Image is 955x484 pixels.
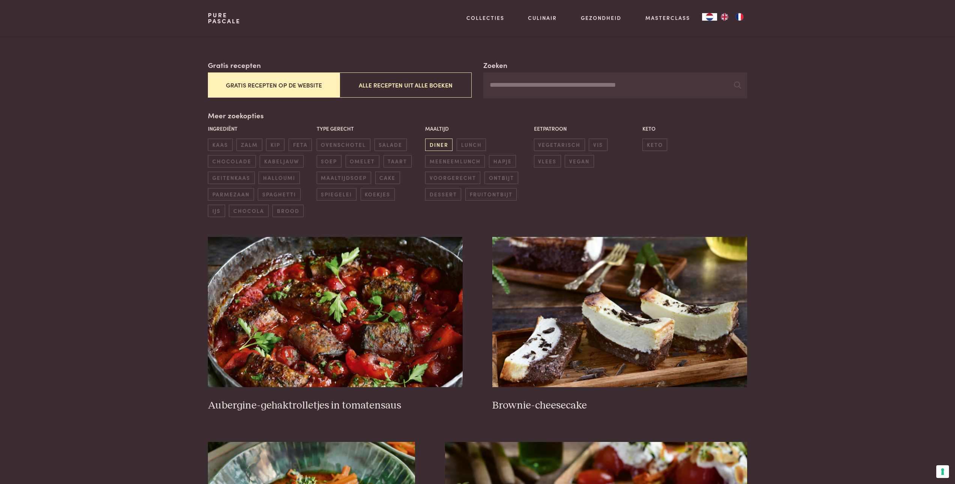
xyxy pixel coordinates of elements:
[208,237,462,387] img: Aubergine-gehaktrolletjes in tomatensaus
[425,172,480,184] span: voorgerecht
[581,14,621,22] a: Gezondheid
[260,155,303,167] span: kabeljauw
[236,139,262,151] span: zalm
[483,60,507,71] label: Zoeken
[289,139,312,151] span: feta
[208,399,462,412] h3: Aubergine-gehaktrolletjes in tomatensaus
[317,188,356,201] span: spiegelei
[936,465,949,478] button: Uw voorkeuren voor toestemming voor trackingtechnologieën
[384,155,412,167] span: taart
[565,155,594,167] span: vegan
[534,139,585,151] span: vegetarisch
[528,14,557,22] a: Culinair
[208,205,225,217] span: ijs
[259,172,299,184] span: halloumi
[465,188,517,201] span: fruitontbijt
[346,155,379,167] span: omelet
[317,155,341,167] span: soep
[642,125,747,133] p: Keto
[589,139,607,151] span: vis
[208,155,256,167] span: chocolade
[425,155,485,167] span: meeneemlunch
[208,12,241,24] a: PurePascale
[645,14,690,22] a: Masterclass
[375,172,400,184] span: cake
[317,125,421,133] p: Type gerecht
[702,13,747,21] aside: Language selected: Nederlands
[208,237,462,412] a: Aubergine-gehaktrolletjes in tomatensaus Aubergine-gehaktrolletjes in tomatensaus
[457,139,486,151] span: lunch
[484,172,518,184] span: ontbijt
[208,125,313,133] p: Ingrediënt
[642,139,667,151] span: keto
[258,188,300,201] span: spaghetti
[317,139,370,151] span: ovenschotel
[492,399,747,412] h3: Brownie-cheesecake
[717,13,747,21] ul: Language list
[534,155,561,167] span: vlees
[489,155,516,167] span: hapje
[317,172,371,184] span: maaltijdsoep
[492,237,747,412] a: Brownie-cheesecake Brownie-cheesecake
[208,72,340,98] button: Gratis recepten op de website
[492,237,747,387] img: Brownie-cheesecake
[208,172,254,184] span: geitenkaas
[340,72,471,98] button: Alle recepten uit alle boeken
[732,13,747,21] a: FR
[425,125,530,133] p: Maaltijd
[702,13,717,21] div: Language
[272,205,304,217] span: brood
[534,125,639,133] p: Eetpatroon
[208,60,261,71] label: Gratis recepten
[374,139,407,151] span: salade
[702,13,717,21] a: NL
[208,188,254,201] span: parmezaan
[466,14,504,22] a: Collecties
[717,13,732,21] a: EN
[208,139,232,151] span: kaas
[229,205,268,217] span: chocola
[266,139,284,151] span: kip
[425,139,453,151] span: diner
[425,188,461,201] span: dessert
[361,188,395,201] span: koekjes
